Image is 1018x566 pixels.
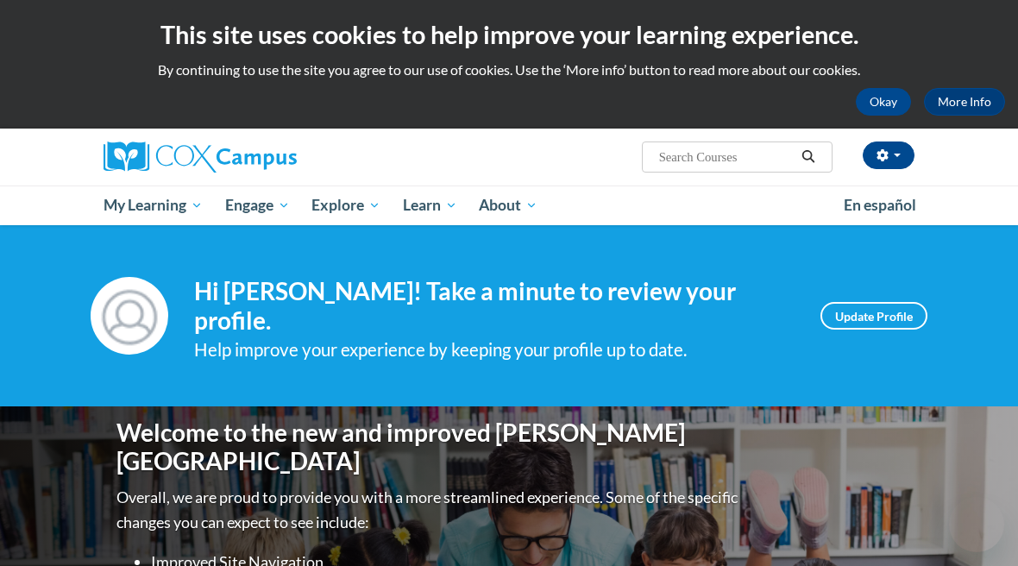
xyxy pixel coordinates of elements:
[833,187,927,223] a: En español
[194,277,795,335] h4: Hi [PERSON_NAME]! Take a minute to review your profile.
[214,186,301,225] a: Engage
[91,277,168,355] img: Profile Image
[479,195,537,216] span: About
[311,195,380,216] span: Explore
[949,497,1004,552] iframe: Button to launch messaging window
[844,196,916,214] span: En español
[116,418,742,476] h1: Welcome to the new and improved [PERSON_NAME][GEOGRAPHIC_DATA]
[225,195,290,216] span: Engage
[104,141,297,173] img: Cox Campus
[657,147,795,167] input: Search Courses
[91,186,927,225] div: Main menu
[104,195,203,216] span: My Learning
[116,485,742,535] p: Overall, we are proud to provide you with a more streamlined experience. Some of the specific cha...
[795,147,821,167] button: Search
[194,336,795,364] div: Help improve your experience by keeping your profile up to date.
[300,186,392,225] a: Explore
[104,141,356,173] a: Cox Campus
[92,186,214,225] a: My Learning
[392,186,468,225] a: Learn
[820,302,927,330] a: Update Profile
[856,88,911,116] button: Okay
[468,186,550,225] a: About
[924,88,1005,116] a: More Info
[13,17,1005,52] h2: This site uses cookies to help improve your learning experience.
[403,195,457,216] span: Learn
[13,60,1005,79] p: By continuing to use the site you agree to our use of cookies. Use the ‘More info’ button to read...
[863,141,914,169] button: Account Settings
